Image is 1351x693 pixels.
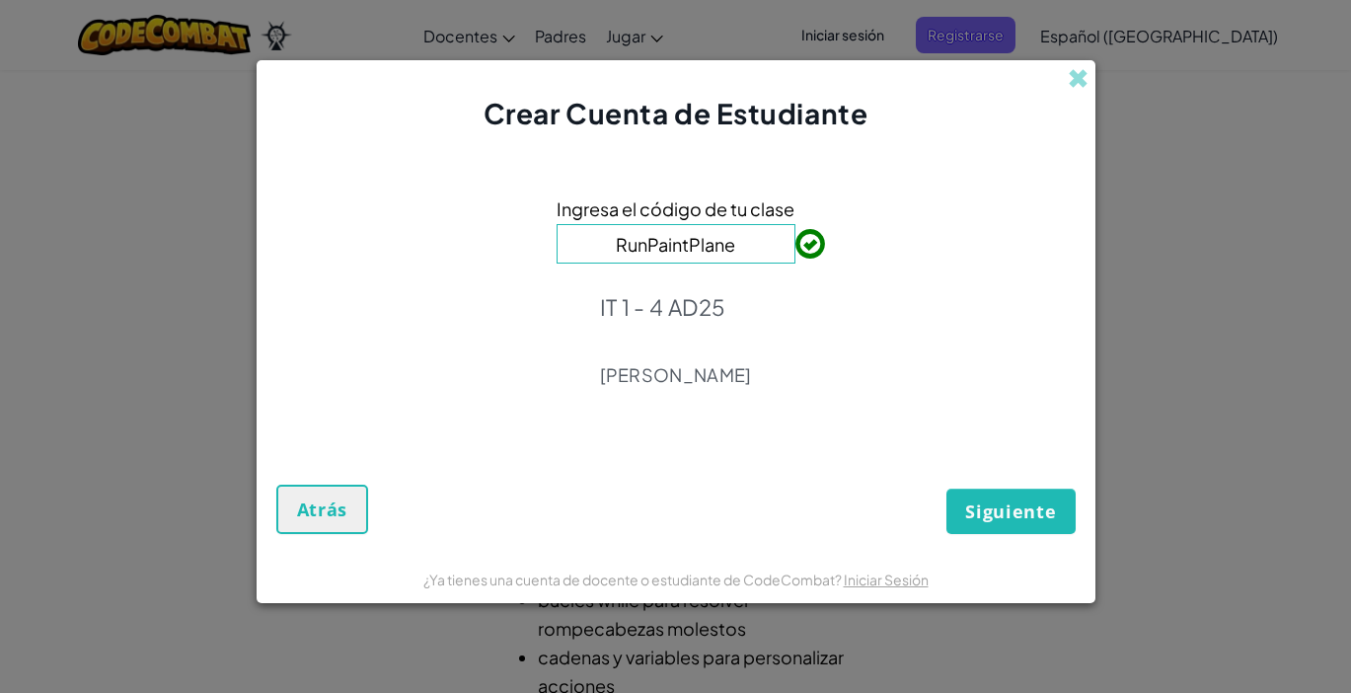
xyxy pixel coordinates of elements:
button: Atrás [276,485,369,534]
button: Siguiente [946,489,1075,534]
span: Atrás [297,498,348,521]
span: Ingresa el código de tu clase [557,194,794,223]
span: Siguiente [965,500,1056,523]
span: Crear Cuenta de Estudiante [484,96,868,130]
p: IT 1 - 4 AD25 [600,293,752,321]
span: ¿Ya tienes una cuenta de docente o estudiante de CodeCombat? [423,571,844,588]
a: Iniciar Sesión [844,571,929,588]
p: [PERSON_NAME] [600,363,752,387]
